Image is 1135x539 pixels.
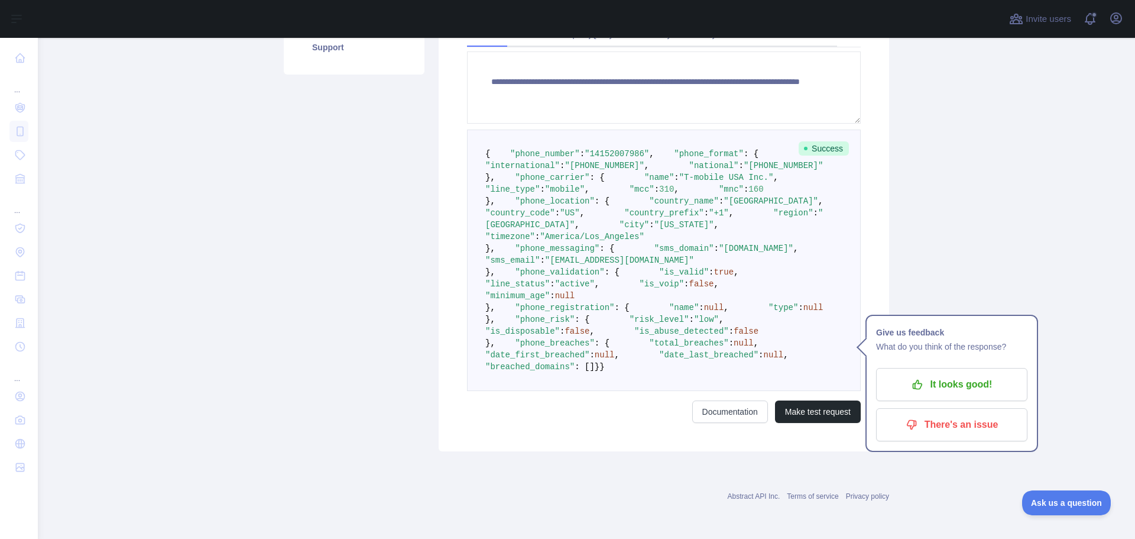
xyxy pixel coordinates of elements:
[783,350,788,360] span: ,
[684,279,689,289] span: :
[639,279,684,289] span: "is_voip"
[813,208,818,218] span: :
[787,492,838,501] a: Terms of service
[599,244,614,253] span: : {
[775,401,861,423] button: Make test request
[644,173,674,182] span: "name"
[605,267,620,277] span: : {
[545,256,694,265] span: "[EMAIL_ADDRESS][DOMAIN_NAME]"
[734,267,738,277] span: ,
[876,408,1027,441] button: There's an issue
[485,350,589,360] span: "date_first_breached"
[799,141,849,156] span: Success
[704,208,709,218] span: :
[560,327,565,336] span: :
[798,303,803,312] span: :
[649,338,728,348] span: "total_breaches"
[595,279,599,289] span: ,
[724,303,728,312] span: ,
[589,173,604,182] span: : {
[560,208,580,218] span: "US"
[689,315,694,324] span: :
[9,360,28,383] div: ...
[485,303,495,312] span: },
[634,327,729,336] span: "is_abuse_detected"
[744,149,758,159] span: : {
[589,350,594,360] span: :
[585,185,589,194] span: ,
[485,196,495,206] span: },
[714,267,734,277] span: true
[734,338,754,348] span: null
[485,173,495,182] span: },
[754,338,758,348] span: ,
[565,327,589,336] span: false
[674,185,679,194] span: ,
[885,375,1019,395] p: It looks good!
[758,350,763,360] span: :
[485,232,535,241] span: "timezone"
[714,279,719,289] span: ,
[659,267,709,277] span: "is_valid"
[748,185,763,194] span: 160
[654,185,659,194] span: :
[699,303,703,312] span: :
[654,244,714,253] span: "sms_domain"
[515,267,604,277] span: "phone_validation"
[649,149,654,159] span: ,
[599,362,604,372] span: }
[689,279,714,289] span: false
[659,185,674,194] span: 310
[580,149,585,159] span: :
[580,208,585,218] span: ,
[719,185,744,194] span: "mnc"
[298,34,410,60] a: Support
[485,315,495,324] span: },
[728,492,780,501] a: Abstract API Inc.
[510,149,580,159] span: "phone_number"
[485,267,495,277] span: },
[515,173,589,182] span: "phone_carrier"
[485,244,495,253] span: },
[485,362,575,372] span: "breached_domains"
[669,303,699,312] span: "name"
[773,208,813,218] span: "region"
[595,196,609,206] span: : {
[540,185,544,194] span: :
[719,196,724,206] span: :
[714,220,719,230] span: ,
[709,208,729,218] span: "+1"
[768,303,798,312] span: "type"
[624,208,703,218] span: "country_prefix"
[659,350,758,360] span: "date_last_breached"
[739,161,744,170] span: :
[764,350,784,360] span: null
[694,315,719,324] span: "low"
[614,350,619,360] span: ,
[540,232,644,241] span: "America/Los_Angeles"
[689,161,738,170] span: "national"
[614,303,629,312] span: : {
[719,315,724,324] span: ,
[803,303,823,312] span: null
[654,220,714,230] span: "[US_STATE]"
[485,161,560,170] span: "international"
[575,315,589,324] span: : {
[876,368,1027,401] button: It looks good!
[644,161,649,170] span: ,
[630,315,689,324] span: "risk_level"
[818,196,823,206] span: ,
[485,279,550,289] span: "line_status"
[595,362,599,372] span: }
[535,232,540,241] span: :
[793,244,798,253] span: ,
[485,327,560,336] span: "is_disposable"
[679,173,774,182] span: "T-mobile USA Inc."
[485,338,495,348] span: },
[9,192,28,215] div: ...
[714,244,719,253] span: :
[595,350,615,360] span: null
[485,291,550,301] span: "minimum_age"
[515,303,614,312] span: "phone_registration"
[674,173,679,182] span: :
